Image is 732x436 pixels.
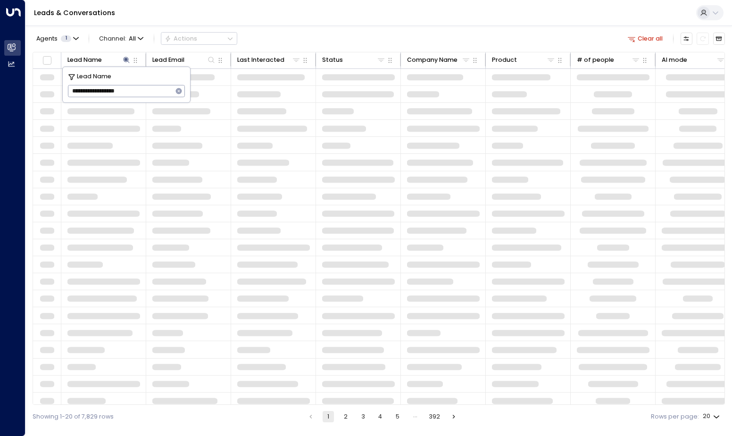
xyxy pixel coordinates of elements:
button: Agents1 [33,33,82,44]
button: Actions [161,32,237,45]
button: page 1 [323,411,334,422]
div: Button group with a nested menu [161,32,237,45]
button: Clear all [624,33,666,44]
div: Lead Name [67,55,132,65]
span: Channel: [96,33,147,44]
div: Actions [165,35,197,42]
div: 20 [703,410,722,423]
button: Go to page 3 [358,411,369,422]
div: # of people [577,55,641,65]
div: # of people [577,55,614,65]
div: AI mode [662,55,687,65]
button: Archived Leads [713,33,725,44]
div: Product [492,55,556,65]
div: Status [322,55,343,65]
label: Rows per page: [651,412,699,421]
button: Go to page 4 [374,411,386,422]
div: Showing 1-20 of 7,829 rows [33,412,114,421]
div: Lead Email [152,55,216,65]
button: Go to page 2 [340,411,351,422]
div: Lead Email [152,55,184,65]
button: Channel:All [96,33,147,44]
button: Go to page 5 [392,411,403,422]
div: Status [322,55,386,65]
span: Agents [36,36,58,42]
nav: pagination navigation [305,411,459,422]
span: Refresh [697,33,708,44]
div: Company Name [407,55,471,65]
div: Lead Name [67,55,102,65]
div: Last Interacted [237,55,301,65]
button: Customize [681,33,692,44]
span: 1 [61,35,71,42]
div: Product [492,55,517,65]
div: AI mode [662,55,726,65]
button: Go to page 392 [427,411,442,422]
div: … [409,411,421,422]
div: Company Name [407,55,457,65]
div: Last Interacted [237,55,284,65]
span: All [129,35,136,42]
span: Lead Name [77,72,111,81]
button: Go to next page [448,411,459,422]
a: Leads & Conversations [34,8,115,17]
